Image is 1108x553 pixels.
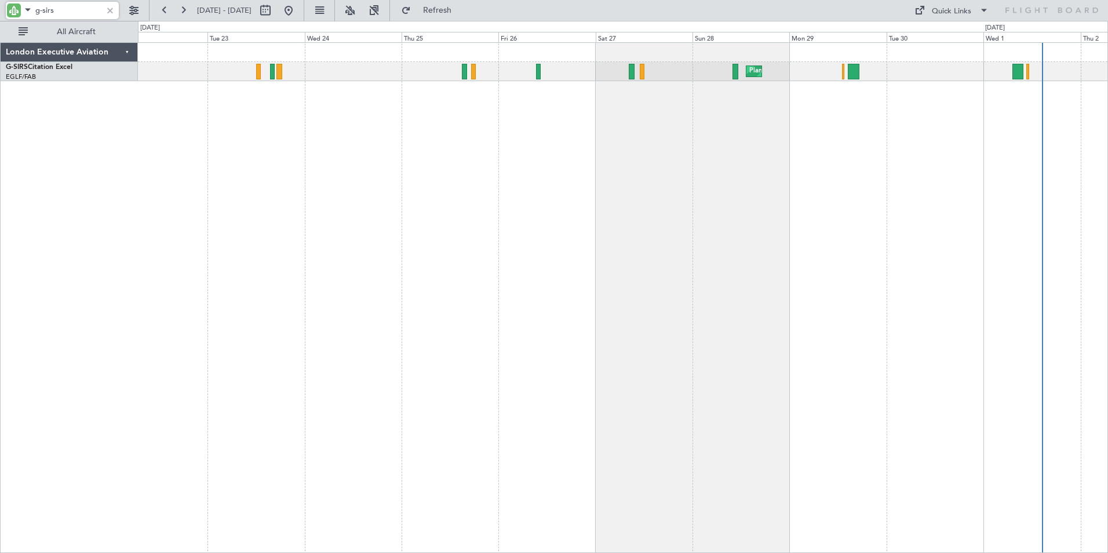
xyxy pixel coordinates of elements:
div: Quick Links [932,6,971,17]
button: All Aircraft [13,23,126,41]
div: Sun 28 [692,32,789,42]
div: Tue 30 [887,32,983,42]
a: G-SIRSCitation Excel [6,64,72,71]
div: [DATE] [985,23,1005,33]
span: All Aircraft [30,28,122,36]
div: Tue 23 [207,32,304,42]
span: [DATE] - [DATE] [197,5,252,16]
div: [DATE] [140,23,160,33]
span: G-SIRS [6,64,28,71]
div: Wed 1 [983,32,1080,42]
div: Thu 25 [402,32,498,42]
a: EGLF/FAB [6,72,36,81]
div: Mon 29 [789,32,886,42]
input: A/C (Reg. or Type) [35,2,102,19]
div: Mon 22 [111,32,207,42]
div: Wed 24 [305,32,402,42]
div: Sat 27 [596,32,692,42]
button: Refresh [396,1,465,20]
span: Refresh [413,6,462,14]
div: Planned Maint [GEOGRAPHIC_DATA] ([GEOGRAPHIC_DATA]) [749,63,932,80]
div: Fri 26 [498,32,595,42]
button: Quick Links [909,1,994,20]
